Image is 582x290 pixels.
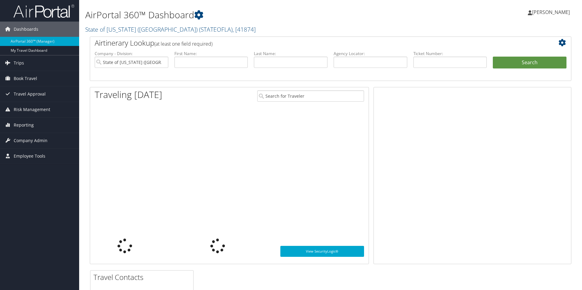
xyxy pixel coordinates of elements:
[95,38,526,48] h2: Airtinerary Lookup
[532,9,570,16] span: [PERSON_NAME]
[14,133,47,148] span: Company Admin
[14,86,46,102] span: Travel Approval
[233,25,256,33] span: , [ 41874 ]
[154,40,212,47] span: (at least one field required)
[14,102,50,117] span: Risk Management
[14,71,37,86] span: Book Travel
[95,51,168,57] label: Company - Division:
[257,90,364,102] input: Search for Traveler
[413,51,487,57] label: Ticket Number:
[85,9,412,21] h1: AirPortal 360™ Dashboard
[174,51,248,57] label: First Name:
[199,25,233,33] span: ( STATEOFLA )
[493,57,566,69] button: Search
[254,51,328,57] label: Last Name:
[280,246,364,257] a: View SecurityLogic®
[14,22,38,37] span: Dashboards
[95,88,162,101] h1: Traveling [DATE]
[334,51,407,57] label: Agency Locator:
[14,148,45,164] span: Employee Tools
[85,25,256,33] a: State of [US_STATE] ([GEOGRAPHIC_DATA])
[93,272,193,282] h2: Travel Contacts
[528,3,576,21] a: [PERSON_NAME]
[13,4,74,18] img: airportal-logo.png
[14,117,34,133] span: Reporting
[14,55,24,71] span: Trips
